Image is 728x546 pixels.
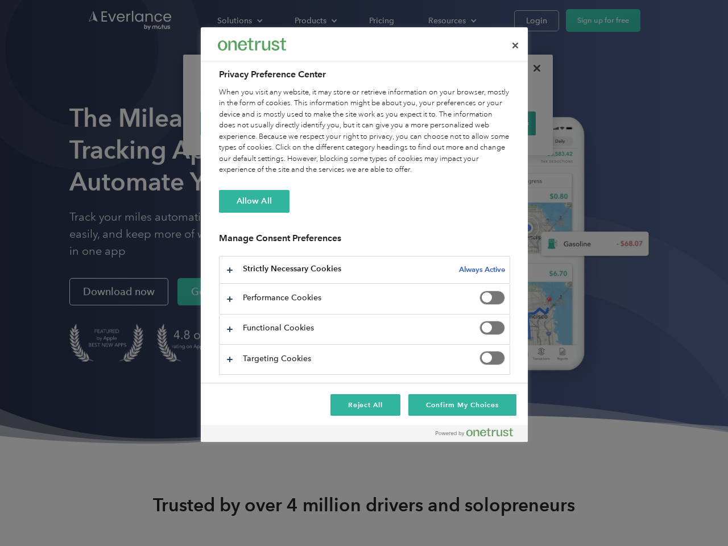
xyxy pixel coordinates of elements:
[408,394,516,416] button: Confirm My Choices
[503,33,528,58] button: Close
[330,394,401,416] button: Reject All
[218,38,286,50] img: Everlance
[218,33,286,56] div: Everlance
[436,428,522,442] a: Powered by OneTrust Opens in a new Tab
[201,27,528,442] div: Preference center
[436,428,513,437] img: Powered by OneTrust Opens in a new Tab
[219,190,289,213] button: Allow All
[219,233,510,250] h3: Manage Consent Preferences
[219,68,510,81] h2: Privacy Preference Center
[201,27,528,442] div: Privacy Preference Center
[219,87,510,176] div: When you visit any website, it may store or retrieve information on your browser, mostly in the f...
